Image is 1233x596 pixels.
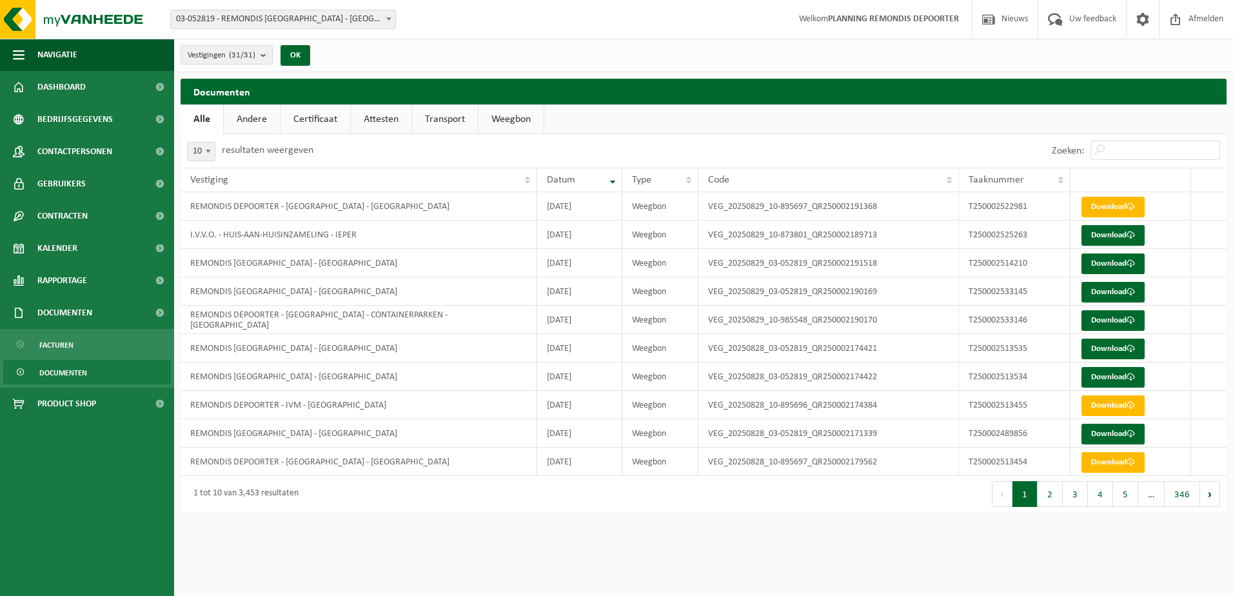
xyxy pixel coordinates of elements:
[281,104,350,134] a: Certificaat
[537,221,622,249] td: [DATE]
[1081,310,1145,331] a: Download
[37,200,88,232] span: Contracten
[181,391,537,419] td: REMONDIS DEPOORTER - IVM - [GEOGRAPHIC_DATA]
[188,143,215,161] span: 10
[698,192,960,221] td: VEG_20250829_10-895697_QR250002191368
[1081,424,1145,444] a: Download
[181,363,537,391] td: REMONDIS [GEOGRAPHIC_DATA] - [GEOGRAPHIC_DATA]
[698,306,960,334] td: VEG_20250829_10-985548_QR250002190170
[1081,197,1145,217] a: Download
[537,448,622,476] td: [DATE]
[537,391,622,419] td: [DATE]
[959,448,1070,476] td: T250002513454
[224,104,280,134] a: Andere
[478,104,544,134] a: Weegbon
[1038,481,1063,507] button: 2
[39,361,87,385] span: Documenten
[1113,481,1138,507] button: 5
[181,221,537,249] td: I.V.V.O. - HUIS-AAN-HUISINZAMELING - IEPER
[37,39,77,71] span: Navigatie
[537,306,622,334] td: [DATE]
[181,192,537,221] td: REMONDIS DEPOORTER - [GEOGRAPHIC_DATA] - [GEOGRAPHIC_DATA]
[1138,481,1165,507] span: …
[632,175,651,185] span: Type
[37,232,77,264] span: Kalender
[1081,395,1145,416] a: Download
[181,334,537,363] td: REMONDIS [GEOGRAPHIC_DATA] - [GEOGRAPHIC_DATA]
[222,145,313,155] label: resultaten weergeven
[3,332,171,357] a: Facturen
[187,142,215,161] span: 10
[622,249,698,277] td: Weegbon
[992,481,1012,507] button: Previous
[171,10,395,28] span: 03-052819 - REMONDIS WEST-VLAANDEREN - OOSTENDE
[281,45,310,66] button: OK
[181,249,537,277] td: REMONDIS [GEOGRAPHIC_DATA] - [GEOGRAPHIC_DATA]
[622,334,698,363] td: Weegbon
[698,448,960,476] td: VEG_20250828_10-895697_QR250002179562
[1081,225,1145,246] a: Download
[622,221,698,249] td: Weegbon
[537,192,622,221] td: [DATE]
[37,388,96,420] span: Product Shop
[1063,481,1088,507] button: 3
[181,419,537,448] td: REMONDIS [GEOGRAPHIC_DATA] - [GEOGRAPHIC_DATA]
[37,135,112,168] span: Contactpersonen
[698,391,960,419] td: VEG_20250828_10-895696_QR250002174384
[229,51,255,59] count: (31/31)
[1052,146,1084,156] label: Zoeken:
[969,175,1024,185] span: Taaknummer
[39,333,74,357] span: Facturen
[959,221,1070,249] td: T250002525263
[959,249,1070,277] td: T250002514210
[537,277,622,306] td: [DATE]
[37,168,86,200] span: Gebruikers
[547,175,575,185] span: Datum
[537,249,622,277] td: [DATE]
[37,264,87,297] span: Rapportage
[959,363,1070,391] td: T250002513534
[959,192,1070,221] td: T250002522981
[181,277,537,306] td: REMONDIS [GEOGRAPHIC_DATA] - [GEOGRAPHIC_DATA]
[537,334,622,363] td: [DATE]
[1081,367,1145,388] a: Download
[698,221,960,249] td: VEG_20250829_10-873801_QR250002189713
[1081,253,1145,274] a: Download
[1012,481,1038,507] button: 1
[1081,282,1145,303] a: Download
[622,192,698,221] td: Weegbon
[959,334,1070,363] td: T250002513535
[37,71,86,103] span: Dashboard
[622,277,698,306] td: Weegbon
[698,363,960,391] td: VEG_20250828_03-052819_QR250002174422
[698,249,960,277] td: VEG_20250829_03-052819_QR250002191518
[537,419,622,448] td: [DATE]
[708,175,729,185] span: Code
[1088,481,1113,507] button: 4
[622,391,698,419] td: Weegbon
[1165,481,1200,507] button: 346
[698,419,960,448] td: VEG_20250828_03-052819_QR250002171339
[698,277,960,306] td: VEG_20250829_03-052819_QR250002190169
[170,10,396,29] span: 03-052819 - REMONDIS WEST-VLAANDEREN - OOSTENDE
[412,104,478,134] a: Transport
[959,391,1070,419] td: T250002513455
[537,363,622,391] td: [DATE]
[828,14,959,24] strong: PLANNING REMONDIS DEPOORTER
[698,334,960,363] td: VEG_20250828_03-052819_QR250002174421
[1081,452,1145,473] a: Download
[187,482,299,506] div: 1 tot 10 van 3,453 resultaten
[959,277,1070,306] td: T250002533145
[37,297,92,329] span: Documenten
[622,363,698,391] td: Weegbon
[181,79,1227,104] h2: Documenten
[188,46,255,65] span: Vestigingen
[190,175,228,185] span: Vestiging
[1081,339,1145,359] a: Download
[351,104,411,134] a: Attesten
[622,419,698,448] td: Weegbon
[622,306,698,334] td: Weegbon
[959,306,1070,334] td: T250002533146
[959,419,1070,448] td: T250002489856
[37,103,113,135] span: Bedrijfsgegevens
